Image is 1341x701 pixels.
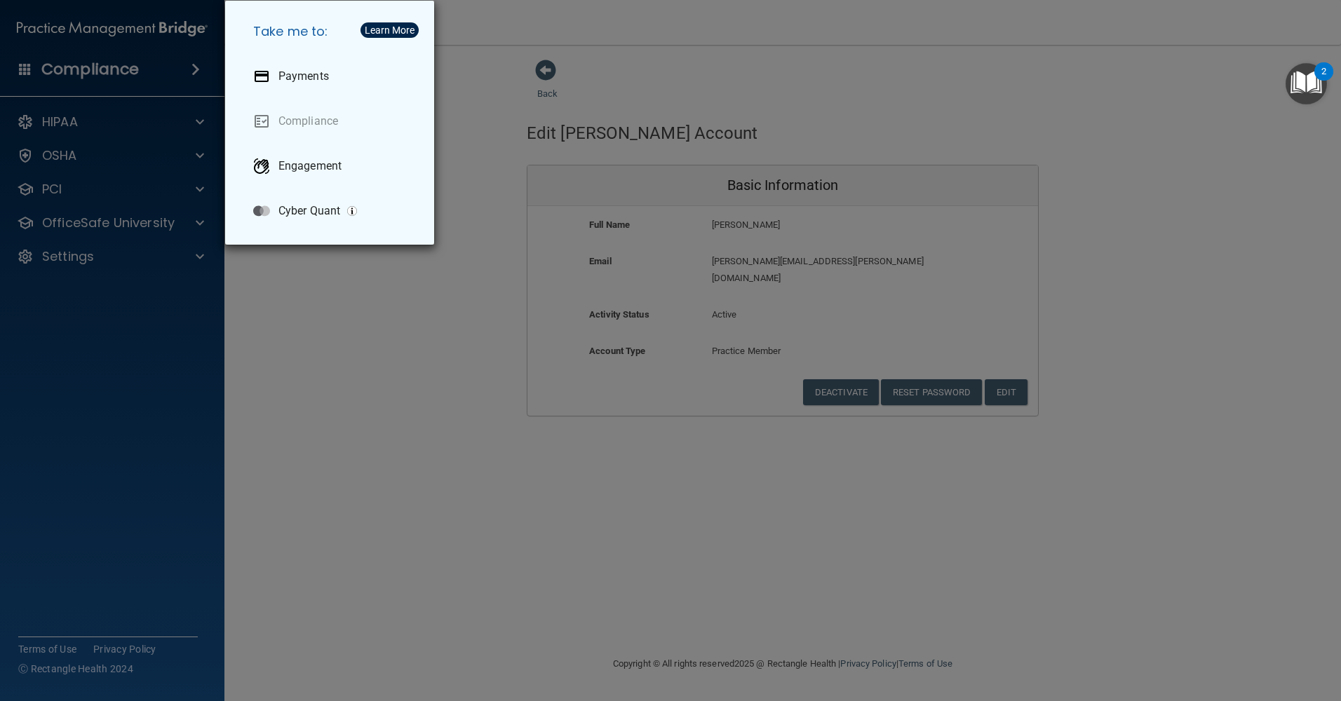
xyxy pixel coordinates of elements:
a: Payments [242,57,423,96]
button: Open Resource Center, 2 new notifications [1286,63,1327,104]
h5: Take me to: [242,12,423,51]
div: Learn More [365,25,415,35]
a: Compliance [242,102,423,141]
iframe: Drift Widget Chat Controller [1098,601,1324,658]
a: Engagement [242,147,423,186]
p: Payments [278,69,329,83]
a: Cyber Quant [242,191,423,231]
div: 2 [1321,72,1326,90]
p: Cyber Quant [278,204,340,218]
button: Learn More [360,22,419,38]
p: Engagement [278,159,342,173]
